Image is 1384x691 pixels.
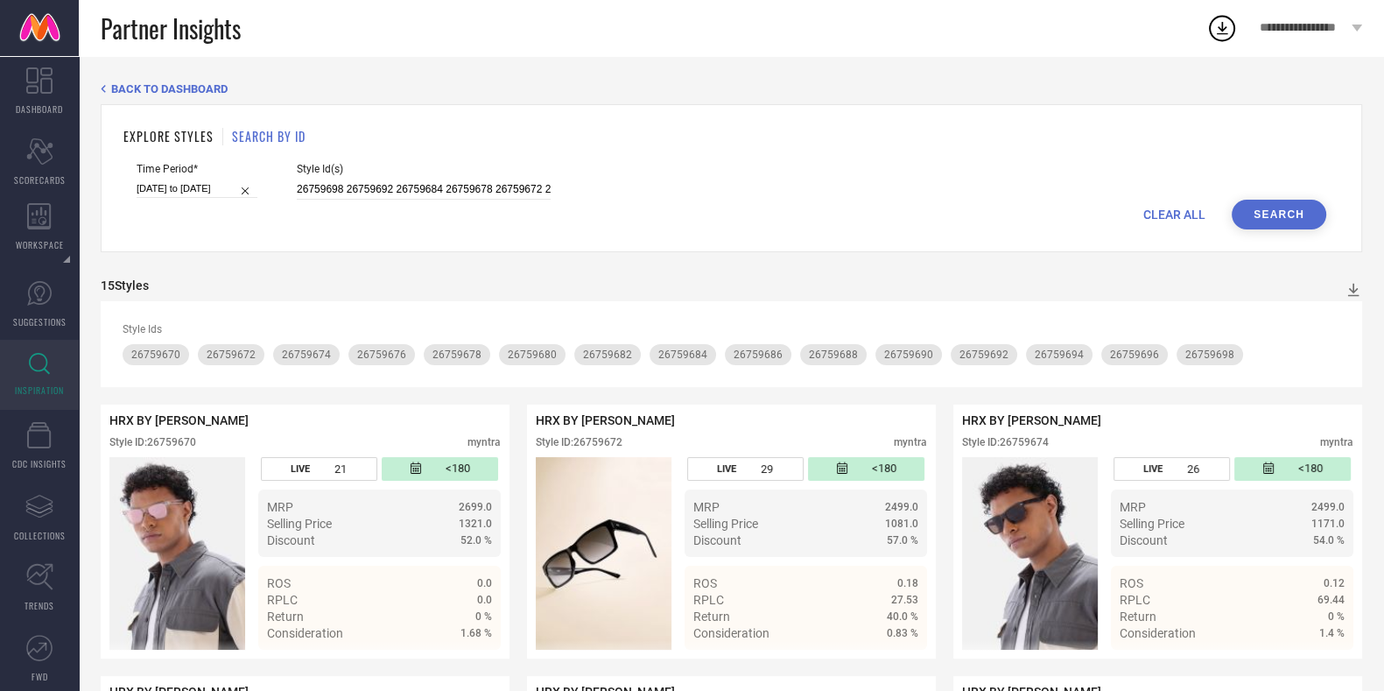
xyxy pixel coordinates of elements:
[291,463,310,475] span: LIVE
[137,180,257,198] input: Select time period
[693,517,758,531] span: Selling Price
[962,457,1098,650] div: Click to view image
[267,533,315,547] span: Discount
[446,462,470,476] span: <180
[693,610,730,624] span: Return
[536,413,675,427] span: HRX BY [PERSON_NAME]
[267,500,293,514] span: MRP
[101,82,1362,95] div: Back TO Dashboard
[131,349,180,361] span: 26759670
[1320,436,1353,448] div: myntra
[109,436,196,448] div: Style ID: 26759670
[16,102,63,116] span: DASHBOARD
[693,500,720,514] span: MRP
[32,670,48,683] span: FWD
[232,127,306,145] h1: SEARCH BY ID
[460,627,492,639] span: 1.68 %
[1185,349,1234,361] span: 26759698
[872,462,896,476] span: <180
[536,436,622,448] div: Style ID: 26759672
[962,413,1101,427] span: HRX BY [PERSON_NAME]
[693,533,741,547] span: Discount
[267,593,298,607] span: RPLC
[101,11,241,46] span: Partner Insights
[14,173,66,187] span: SCORECARDS
[885,501,918,513] span: 2499.0
[432,349,481,361] span: 26759678
[687,457,804,481] div: Number of days the style has been live on the platform
[12,457,67,470] span: CDC INSIGHTS
[207,349,256,361] span: 26759672
[109,457,245,650] img: Style preview image
[357,349,406,361] span: 26759676
[109,413,249,427] span: HRX BY [PERSON_NAME]
[1311,501,1345,513] span: 2499.0
[1143,208,1205,222] span: CLEAR ALL
[879,658,918,672] span: Details
[885,518,918,530] span: 1081.0
[536,457,671,650] div: Click to view image
[1120,626,1196,640] span: Consideration
[261,457,377,481] div: Number of days the style has been live on the platform
[1120,500,1146,514] span: MRP
[1305,658,1345,672] span: Details
[583,349,632,361] span: 26759682
[1328,610,1345,623] span: 0 %
[267,610,304,624] span: Return
[894,436,927,448] div: myntra
[453,658,492,672] span: Details
[1206,12,1238,44] div: Open download list
[1319,627,1345,639] span: 1.4 %
[734,349,783,361] span: 26759686
[1120,610,1156,624] span: Return
[1232,200,1326,229] button: Search
[959,349,1008,361] span: 26759692
[297,163,551,175] span: Style Id(s)
[382,457,498,481] div: Number of days since the style was first listed on the platform
[861,658,918,672] a: Details
[1311,518,1345,530] span: 1171.0
[459,518,492,530] span: 1321.0
[887,627,918,639] span: 0.83 %
[1288,658,1345,672] a: Details
[460,534,492,546] span: 52.0 %
[884,349,933,361] span: 26759690
[1120,517,1184,531] span: Selling Price
[1298,462,1323,476] span: <180
[962,457,1098,650] img: Style preview image
[435,658,492,672] a: Details
[282,349,331,361] span: 26759674
[693,593,724,607] span: RPLC
[891,594,918,606] span: 27.53
[467,436,501,448] div: myntra
[15,384,64,397] span: INSPIRATION
[887,534,918,546] span: 57.0 %
[477,577,492,589] span: 0.0
[334,462,347,476] span: 21
[16,238,64,251] span: WORKSPACE
[1114,457,1230,481] div: Number of days the style has been live on the platform
[1035,349,1084,361] span: 26759694
[761,462,773,476] span: 29
[111,82,228,95] span: BACK TO DASHBOARD
[536,457,671,650] img: Style preview image
[1234,457,1351,481] div: Number of days since the style was first listed on the platform
[1324,577,1345,589] span: 0.12
[101,279,149,293] div: 15 Styles
[25,599,54,612] span: TRENDS
[137,163,257,175] span: Time Period*
[887,610,918,623] span: 40.0 %
[123,323,1340,335] div: Style Ids
[14,529,66,542] span: COLLECTIONS
[1317,594,1345,606] span: 69.44
[1313,534,1345,546] span: 54.0 %
[809,349,858,361] span: 26759688
[13,315,67,328] span: SUGGESTIONS
[475,610,492,623] span: 0 %
[1110,349,1159,361] span: 26759696
[808,457,924,481] div: Number of days since the style was first listed on the platform
[897,577,918,589] span: 0.18
[267,626,343,640] span: Consideration
[477,594,492,606] span: 0.0
[693,576,717,590] span: ROS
